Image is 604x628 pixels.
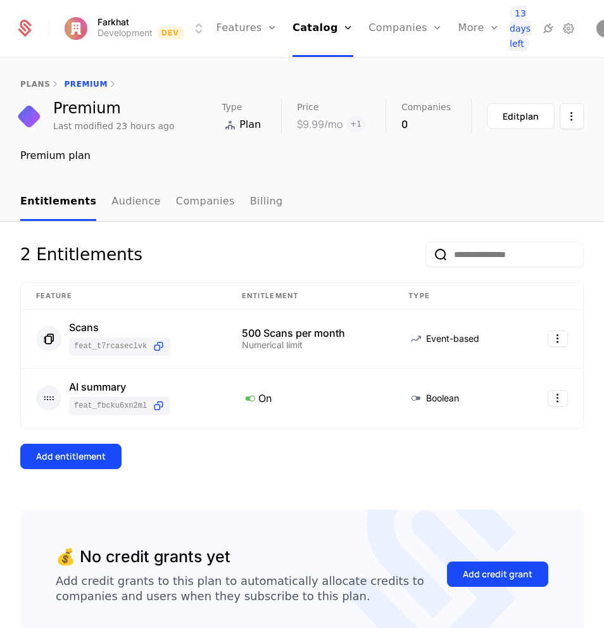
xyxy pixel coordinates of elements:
div: Add entitlement [36,450,106,463]
img: Farkhat [65,17,87,40]
div: 2 Entitlements [20,242,142,267]
a: Integrations [541,21,556,36]
span: 13 days left [510,6,531,51]
span: Price [297,103,318,111]
button: Select action [548,390,568,406]
a: Settings [561,21,576,36]
div: $9.99 /mo [297,116,343,132]
div: Premium [53,101,174,116]
span: Boolean [426,392,459,405]
nav: Main [20,184,584,221]
span: feat_FbCku6Xn2ML [74,401,147,411]
div: Edit plan [503,110,539,123]
span: Event-based [426,332,479,345]
th: Entitlement [227,283,393,310]
div: Scans [69,322,170,332]
div: Add credit grant [463,568,532,581]
a: 13 days left [510,6,536,51]
button: Add entitlement [20,444,122,469]
div: 0 [401,116,451,132]
div: 500 Scans per month [242,328,378,338]
div: 💰 No credit grants yet [56,545,230,569]
span: feat_T7rcASECLvK [74,341,147,351]
div: Numerical limit [242,341,378,349]
button: Select action [560,103,584,129]
span: Type [222,103,242,111]
div: Premium plan [20,148,584,163]
ul: Choose Sub Page [20,184,283,221]
th: Feature [21,283,227,310]
a: Audience [111,184,161,221]
span: Companies [401,103,451,111]
div: AI summary [69,382,170,392]
div: Development [98,27,153,39]
span: Farkhat [98,18,129,27]
a: Companies [176,184,235,221]
span: + 1 [346,116,365,132]
span: Plan [239,117,261,132]
span: Dev [158,27,184,39]
button: Editplan [487,103,555,129]
a: Entitlements [20,184,96,221]
div: Add credit grants to this plan to automatically allocate credits to companies and users when they... [56,574,424,604]
th: Type [393,283,520,310]
a: plans [20,80,50,89]
a: Billing [250,184,283,221]
button: Select action [548,330,568,347]
div: On [242,390,378,406]
div: Last modified 23 hours ago [53,120,174,132]
button: Select environment [65,15,206,42]
button: Add credit grant [447,562,548,587]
